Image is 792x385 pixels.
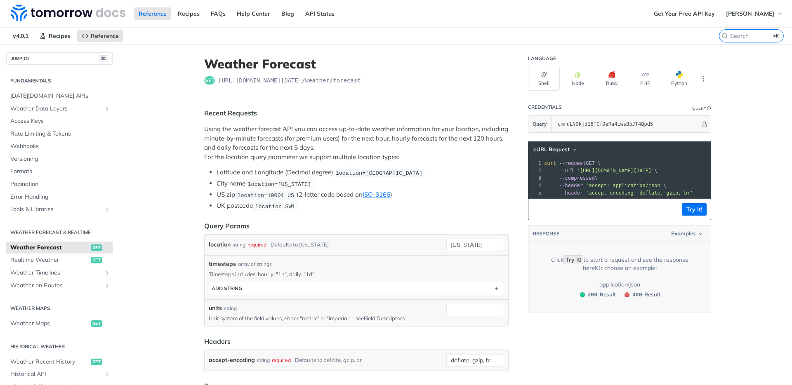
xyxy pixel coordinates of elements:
[562,67,594,91] button: Node
[6,229,113,236] h2: Weather Forecast & realtime
[49,32,71,40] span: Recipes
[277,7,299,20] a: Blog
[91,244,102,251] span: get
[563,255,583,264] code: Try It!
[209,354,255,366] label: accept-encoding
[721,33,728,39] svg: Search
[692,105,706,111] div: Query
[247,181,311,187] span: location=[US_STATE]
[11,5,125,21] img: Tomorrow.io Weather API Docs
[272,354,291,366] div: required
[224,305,237,312] div: string
[204,56,509,71] h1: Weather Forecast
[577,168,654,174] span: '[URL][DOMAIN_NAME][DATE]'
[10,167,111,176] span: Formats
[10,370,102,378] span: Historical API
[209,282,504,295] button: ADD string
[10,256,89,264] span: Realtime Weather
[217,179,509,188] li: City name
[544,175,598,181] span: \
[528,55,556,62] div: Language
[588,291,597,298] span: 200
[247,239,266,251] div: required
[586,190,693,196] span: 'accept-encoding: deflate, gzip, br'
[6,165,113,178] a: Formats
[649,7,719,20] a: Get Your Free API Key
[217,190,509,200] li: US zip (2-letter code based on )
[6,77,113,85] h2: Fundamentals
[632,291,642,298] span: 400
[692,105,711,111] div: QueryInformation
[559,168,574,174] span: --url
[528,104,562,110] div: Credentials
[217,168,509,177] li: Latitude and Longitude (Decimal degree)
[559,175,595,181] span: --compressed
[671,230,696,238] span: Examples
[6,52,113,65] button: JUMP TO⌘/
[232,7,275,20] a: Help Center
[544,160,556,166] span: curl
[629,67,661,91] button: PHP
[209,315,443,322] p: Unit system of the field values, either "metric" or "imperial" - see
[295,354,362,366] div: Defaults to deflate, gzip, br
[173,7,204,20] a: Recipes
[528,174,542,182] div: 3
[206,7,230,20] a: FAQs
[559,190,583,196] span: --header
[10,155,111,163] span: Versioning
[6,254,113,266] a: Realtime Weatherget
[6,128,113,140] a: Rate Limiting & Tokens
[530,146,579,154] button: cURL Request
[6,305,113,312] h2: Weather Maps
[6,242,113,254] a: Weather Forecastget
[697,73,709,85] button: More Languages
[204,76,215,85] span: get
[586,183,663,188] span: 'accept: application/json'
[580,292,585,297] span: 200
[8,30,33,42] span: v4.0.1
[10,117,111,125] span: Access Keys
[10,142,111,150] span: Webhooks
[104,282,111,289] button: Show subpages for Weather on Routes
[209,260,236,268] span: timesteps
[625,292,629,297] span: 400
[6,356,113,368] a: Weather Recent Historyget
[91,320,102,327] span: get
[6,279,113,292] a: Weather on RoutesShow subpages for Weather on Routes
[209,304,222,312] label: units
[10,180,111,188] span: Pagination
[217,201,509,211] li: UK postcode
[632,291,660,299] span: - Result
[6,140,113,153] a: Webhooks
[663,67,695,91] button: Python
[6,153,113,165] a: Versioning
[559,160,586,166] span: --request
[335,170,422,176] span: location=[GEOGRAPHIC_DATA]
[528,182,542,189] div: 4
[528,116,552,132] button: Query
[6,317,113,330] a: Weather Mapsget
[533,146,570,153] span: cURL Request
[6,103,113,115] a: Weather Data LayersShow subpages for Weather Data Layers
[10,205,102,214] span: Tools & Libraries
[6,178,113,190] a: Pagination
[99,55,108,62] span: ⌘/
[209,239,231,251] label: location
[104,371,111,378] button: Show subpages for Historical API
[554,116,700,132] input: apikey
[544,168,658,174] span: \
[204,108,257,118] div: Recent Requests
[682,203,707,216] button: Try It!
[255,203,295,209] span: location=SW1
[91,359,102,365] span: get
[596,67,627,91] button: Ruby
[533,230,560,238] button: RESPONSE
[533,120,547,128] span: Query
[528,167,542,174] div: 2
[721,7,788,20] button: [PERSON_NAME]
[771,32,781,40] kbd: ⌘K
[6,368,113,380] a: Historical APIShow subpages for Historical API
[91,32,119,40] span: Reference
[257,354,270,366] div: string
[528,189,542,197] div: 5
